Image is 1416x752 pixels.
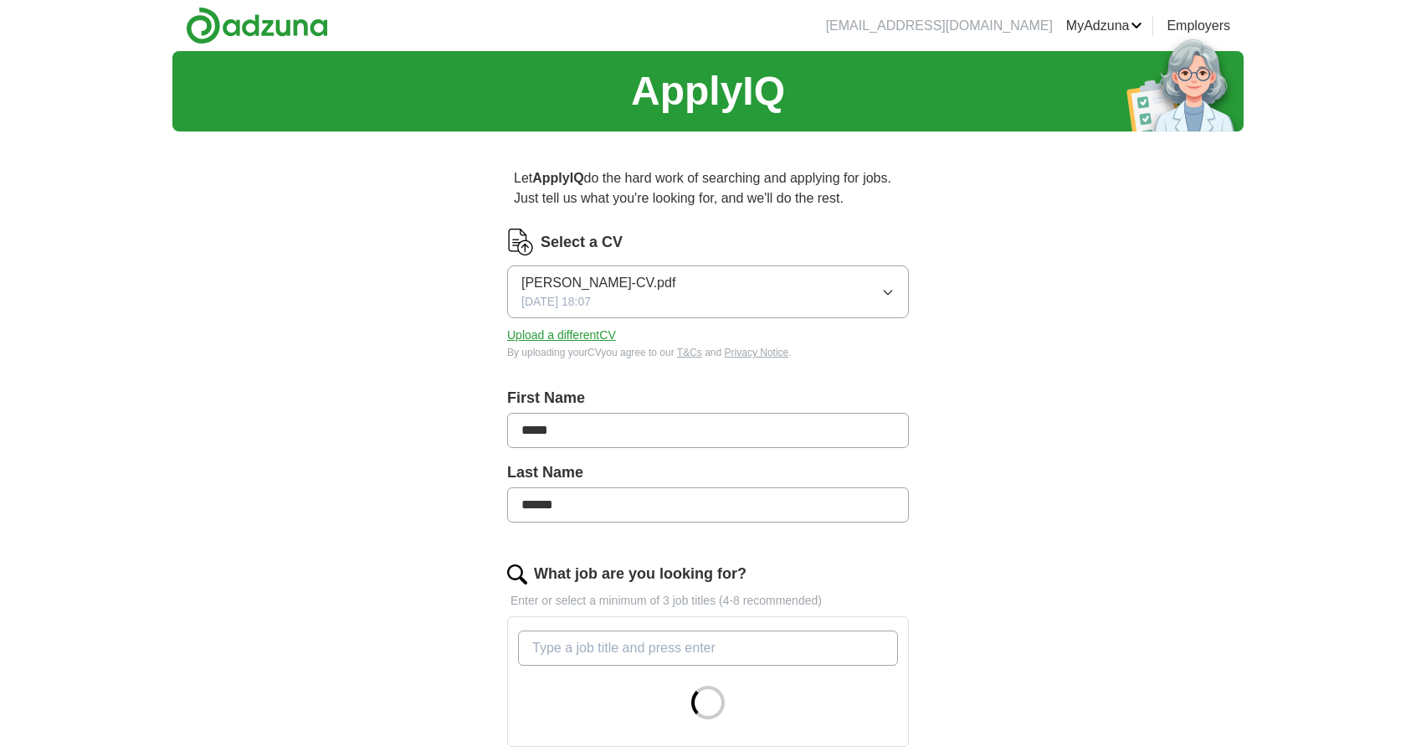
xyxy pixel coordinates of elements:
[1167,16,1230,36] a: Employers
[521,273,675,293] span: [PERSON_NAME]-CV.pdf
[532,171,583,185] strong: ApplyIQ
[677,347,702,358] a: T&Cs
[507,345,909,360] div: By uploading your CV you agree to our and .
[534,563,746,585] label: What job are you looking for?
[507,229,534,255] img: CV Icon
[507,564,527,585] img: search.png
[521,293,591,311] span: [DATE] 18:07
[1066,16,1143,36] a: MyAdzuna
[518,631,898,666] input: Type a job title and press enter
[507,592,909,610] p: Enter or select a minimum of 3 job titles (4-8 recommended)
[507,461,909,484] label: Last Name
[631,61,785,121] h1: ApplyIQ
[826,16,1053,36] li: [EMAIL_ADDRESS][DOMAIN_NAME]
[186,7,328,44] img: Adzuna logo
[541,231,623,254] label: Select a CV
[507,265,909,318] button: [PERSON_NAME]-CV.pdf[DATE] 18:07
[507,327,616,344] button: Upload a differentCV
[507,162,909,215] p: Let do the hard work of searching and applying for jobs. Just tell us what you're looking for, an...
[725,347,789,358] a: Privacy Notice
[507,387,909,409] label: First Name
